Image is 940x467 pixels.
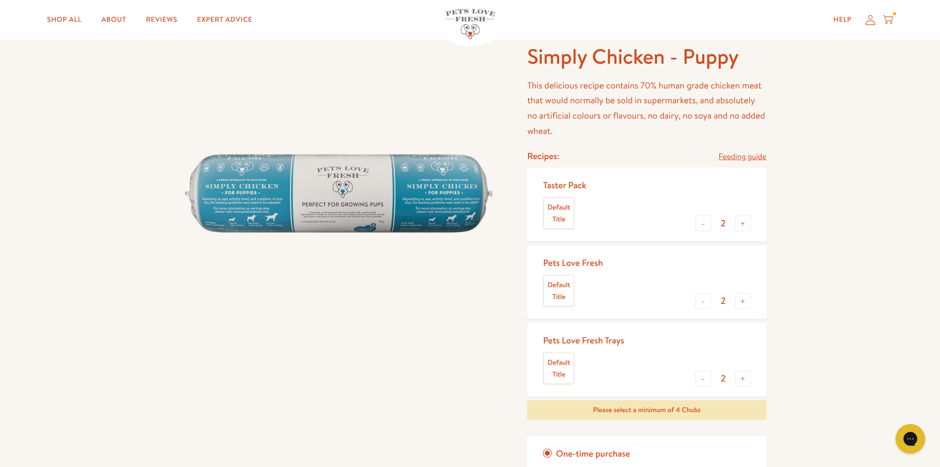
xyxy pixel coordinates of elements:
a: Reviews [138,10,185,30]
span: Please select a minimum of 4 Chubs [593,405,700,415]
a: About [93,10,134,30]
label: Default Title [544,198,573,229]
iframe: Gorgias live chat messenger [891,421,930,457]
button: + [735,215,751,231]
button: + [735,293,751,309]
div: Pets Love Fresh [543,257,603,268]
div: Pets Love Fresh Trays [543,335,624,346]
div: Taster Pack [543,179,586,191]
label: Default Title [544,276,573,306]
a: Shop All [39,10,89,30]
button: - [695,371,711,386]
label: Default Title [544,353,573,384]
h1: Simply Chicken - Puppy [527,43,766,70]
a: Expert Advice [189,10,260,30]
button: - [695,293,711,309]
a: Feeding guide [719,150,767,164]
a: Help [825,10,859,30]
img: Pets Love Fresh [446,9,495,39]
button: + [735,371,751,386]
p: This delicious recipe contains 70% human grade chicken meat that would normally be sold in superm... [527,78,766,138]
img: Simply Chicken - Puppy [174,43,504,358]
button: - [695,215,711,231]
h4: Recipes: [527,150,559,162]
